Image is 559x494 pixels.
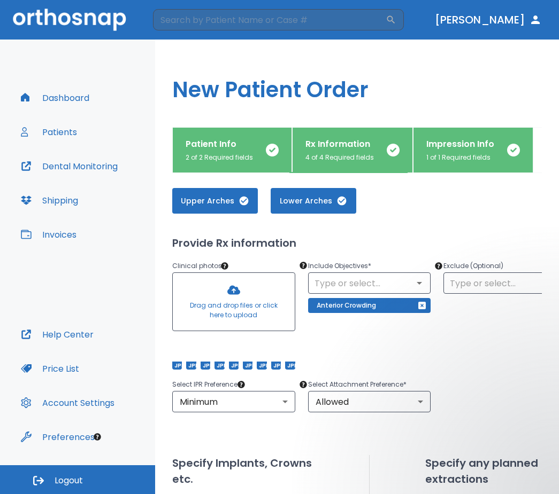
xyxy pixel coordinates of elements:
span: JPEG [229,362,239,370]
span: JPEG [243,362,252,370]
p: Impression Info [426,138,494,151]
button: [PERSON_NAME] [431,10,546,29]
h1: New Patient Order [155,40,559,127]
div: Tooltip anchor [434,261,443,271]
p: Include Objectives * [308,260,431,272]
p: 2 of 2 Required fields [186,153,253,162]
button: Open [412,276,427,291]
button: Invoices [14,222,83,247]
button: Preferences [14,424,101,450]
div: Allowed [308,391,431,412]
div: Tooltip anchor [236,380,246,389]
span: JPEG [285,362,295,370]
input: Type or select... [311,276,428,291]
h2: Specify Implants, Crowns etc. [172,455,313,487]
img: Orthosnap [13,9,126,30]
div: Tooltip anchor [298,261,308,270]
div: Minimum [172,391,295,412]
button: Upper Arches [172,188,258,214]
span: Lower Arches [281,195,346,207]
button: Dashboard [14,85,96,111]
button: Patients [14,119,83,145]
button: Price List [14,356,86,381]
span: JPEG [186,362,196,370]
button: Dental Monitoring [14,153,124,179]
button: Lower Arches [271,188,356,214]
span: JPEG [215,362,224,370]
button: Account Settings [14,390,121,415]
span: Logout [55,475,83,487]
button: Help Center [14,322,100,347]
button: Shipping [14,187,85,213]
span: JPEG [271,362,281,370]
p: Patient Info [186,138,253,151]
span: Upper Arches [183,195,247,207]
div: Tooltip anchor [220,261,229,271]
p: Anterior Crowding [317,299,376,312]
input: Search by Patient Name or Case # [153,9,386,30]
p: Clinical photos [172,260,295,272]
span: JPEG [172,362,182,370]
p: 4 of 4 Required fields [305,153,374,162]
div: Tooltip anchor [93,432,102,442]
span: JPEG [201,362,210,370]
p: Select IPR Preference * [172,378,295,391]
p: Rx Information [305,138,374,151]
p: 1 of 1 Required fields [426,153,494,162]
span: JPEG [257,362,266,370]
p: Select Attachment Preference * [308,378,431,391]
div: Tooltip anchor [298,380,308,389]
